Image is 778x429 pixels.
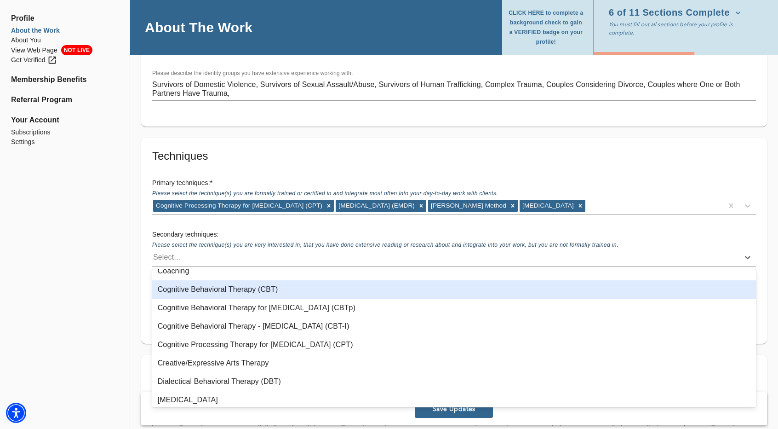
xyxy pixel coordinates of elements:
div: Coaching [152,262,756,280]
h6: Secondary techniques: [152,230,756,240]
p: You must fill out all sections before your profile is complete. [609,20,752,37]
div: Cognitive Behavioral Therapy (CBT) [152,280,756,299]
span: Please select the technique(s) you are formally trained or certified in and integrate most often ... [152,190,498,198]
span: Save Updates [418,405,489,413]
li: View Web Page [11,45,119,55]
div: Get Verified [11,55,57,65]
h5: Techniques [152,149,756,163]
a: View Web PageNOT LIVE [11,45,119,55]
div: [PERSON_NAME] Method [428,200,508,212]
button: Save Updates [415,400,493,418]
div: Select... [153,252,180,263]
textarea: Survivors of Domestic Violence, Survivors of Sexual Assault/Abuse, Survivors of Human Trafficking... [152,80,756,98]
button: CLICK HERE to complete a background check to gain a VERIFIED badge on your profile! [508,6,588,50]
a: Subscriptions [11,128,119,137]
div: Cognitive Processing Therapy for [MEDICAL_DATA] (CPT) [153,200,324,212]
a: About You [11,35,119,45]
div: Cognitive Processing Therapy for [MEDICAL_DATA] (CPT) [152,336,756,354]
div: Dialectical Behavioral Therapy (DBT) [152,372,756,391]
span: Your Account [11,115,119,126]
span: CLICK HERE to complete a background check to gain a VERIFIED badge on your profile! [508,8,584,47]
a: About the Work [11,26,119,35]
a: Membership Benefits [11,74,119,85]
div: Accessibility Menu [6,403,26,423]
span: Profile [11,13,119,24]
span: NOT LIVE [61,45,92,55]
a: Settings [11,137,119,147]
button: 6 of 11 Sections Complete [609,6,744,20]
h4: About The Work [145,19,252,36]
div: [MEDICAL_DATA] [152,391,756,409]
a: Get Verified [11,55,119,65]
h6: Primary techniques: * [152,178,756,188]
span: Please select the technique(s) you are very interested in, that you have done extensive reading o... [152,242,618,250]
a: Referral Program [11,94,119,105]
div: Cognitive Behavioral Therapy - [MEDICAL_DATA] (CBT-I) [152,317,756,336]
span: 6 of 11 Sections Complete [609,8,741,17]
div: Creative/Expressive Arts Therapy [152,354,756,372]
div: [MEDICAL_DATA] [520,200,575,212]
div: [MEDICAL_DATA] (EMDR) [336,200,416,212]
label: Please describe the identity groups you have extensive experience working with. [152,70,353,76]
div: Cognitive Behavioral Therapy for [MEDICAL_DATA] (CBTp) [152,299,756,317]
